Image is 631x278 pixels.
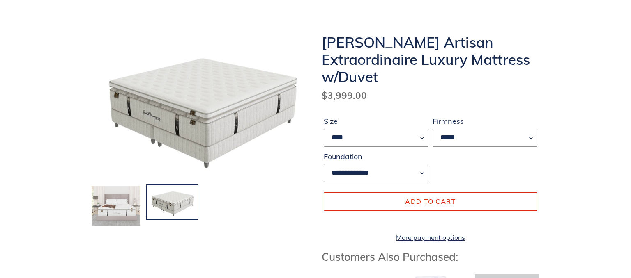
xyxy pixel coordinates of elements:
[324,116,428,127] label: Size
[91,185,141,226] img: Load image into Gallery viewer, artesian-extraordinaire-mattress
[405,197,456,205] span: Add to cart
[322,89,367,101] span: $3,999.00
[433,116,537,127] label: Firmness
[324,151,428,162] label: Foundation
[322,251,539,263] h3: Customers Also Purchased:
[147,185,198,219] img: Load image into Gallery viewer, artesian-extraordinaire-mattress
[324,232,537,242] a: More payment options
[322,34,539,85] h1: [PERSON_NAME] Artisan Extraordinaire Luxury Mattress w/Duvet
[324,192,537,210] button: Add to cart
